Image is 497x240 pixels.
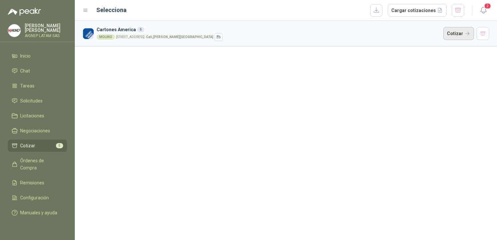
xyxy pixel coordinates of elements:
span: Configuración [20,194,49,201]
img: Company Logo [8,24,20,37]
p: [PERSON_NAME] [PERSON_NAME] [25,23,67,33]
span: Solicitudes [20,97,43,104]
div: MOLINO [97,34,115,40]
span: Licitaciones [20,112,44,119]
a: Cotizar5 [8,140,67,152]
a: Órdenes de Compra [8,154,67,174]
a: Chat [8,65,67,77]
a: Manuales y ayuda [8,207,67,219]
span: Chat [20,67,30,74]
a: Tareas [8,80,67,92]
span: 5 [56,143,63,148]
span: Órdenes de Compra [20,157,61,171]
a: Licitaciones [8,110,67,122]
a: Negociaciones [8,125,67,137]
p: AIGNEP LATAM SAS [25,34,67,38]
img: Logo peakr [8,8,41,16]
a: Solicitudes [8,95,67,107]
span: Inicio [20,52,31,60]
a: Remisiones [8,177,67,189]
p: [STREET_ADDRESS] - [116,35,213,39]
img: Company Logo [83,28,94,39]
span: Cotizar [20,142,35,149]
span: Negociaciones [20,127,50,134]
button: Cotizar [443,27,474,40]
h3: Cartones America [97,26,441,33]
span: 2 [484,3,491,9]
div: 5 [137,27,144,32]
span: Tareas [20,82,34,89]
strong: Cali , [PERSON_NAME][GEOGRAPHIC_DATA] [146,35,213,39]
button: 2 [477,5,489,16]
a: Configuración [8,192,67,204]
button: Cargar cotizaciones [388,4,447,17]
span: Remisiones [20,179,44,186]
span: Manuales y ayuda [20,209,57,216]
h2: Selecciona [96,6,127,15]
a: Inicio [8,50,67,62]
